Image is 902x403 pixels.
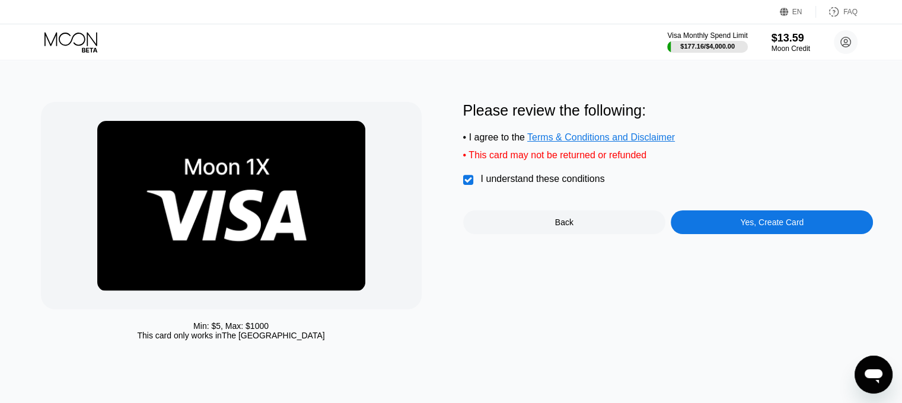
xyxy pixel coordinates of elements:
div: Back [555,218,573,227]
div: FAQ [843,8,858,16]
div: • I agree to the [463,132,874,143]
div: Please review the following: [463,102,874,119]
div: EN [780,6,816,18]
div: Back [463,210,665,234]
div: • This card may not be returned or refunded [463,150,874,161]
div: EN [792,8,802,16]
iframe: Dugme za pokretanje prozora za razmenu poruka [855,356,893,394]
div: I understand these conditions [481,174,605,184]
div: Visa Monthly Spend Limit$177.16/$4,000.00 [667,31,747,53]
div: This card only works in The [GEOGRAPHIC_DATA] [137,331,324,340]
span: Terms & Conditions and Disclaimer [527,132,675,142]
div: Moon Credit [772,44,810,53]
div: $177.16 / $4,000.00 [680,43,735,50]
div: Visa Monthly Spend Limit [667,31,747,40]
div: $13.59 [772,32,810,44]
div:  [463,174,475,186]
div: Min: $ 5 , Max: $ 1000 [193,321,269,331]
div: Yes, Create Card [740,218,804,227]
div: Yes, Create Card [671,210,873,234]
div: FAQ [816,6,858,18]
div: $13.59Moon Credit [772,32,810,53]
